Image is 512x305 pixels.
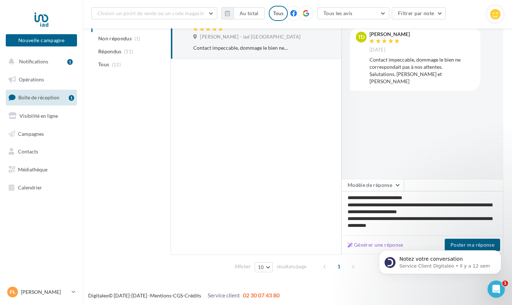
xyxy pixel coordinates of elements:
span: Calendrier [18,184,42,190]
span: Médiathèque [18,166,47,172]
span: Choisir un point de vente ou un code magasin [98,10,204,16]
div: message notification from Service Client Digitaleo, Il y a 12 sem. Notez votre conversation [11,45,133,69]
a: Médiathèque [4,162,78,177]
img: Profile image for Service Client Digitaleo [16,51,28,63]
button: Filtrer par note [392,7,446,19]
button: Modèle de réponse [341,179,404,191]
a: Visibilité en ligne [4,108,78,124]
span: 10 [258,264,264,270]
button: Générer une réponse [345,241,406,249]
a: Contacts [4,144,78,159]
button: Notifications 1 [4,54,76,69]
button: Au total [234,7,265,19]
span: Tous [98,61,109,68]
span: résultats/page [277,263,307,270]
button: Tous les avis [317,7,389,19]
span: 02 30 07 43 80 [243,292,280,299]
span: Campagnes [18,130,44,136]
div: 1 [69,95,74,101]
div: Tous [269,6,288,21]
div: [PERSON_NAME] [370,32,410,37]
span: Afficher [235,263,251,270]
div: Contact impeccable, dommage le bien ne correspondait pas à nos attentes. Salutations. [PERSON_NAM... [370,56,475,85]
div: Contact impeccable, dommage le bien ne correspondait pas à nos attentes. Salutations. [PERSON_NAM... [193,44,288,51]
a: Campagnes [4,126,78,142]
p: [PERSON_NAME] [21,288,69,296]
button: Au total [221,7,265,19]
a: Opérations [4,72,78,87]
span: [PERSON_NAME] - iad [GEOGRAPHIC_DATA] [200,34,300,40]
span: (11) [124,49,133,54]
span: td [358,33,364,41]
a: Digitaleo [88,292,109,299]
div: 1 [67,59,73,65]
span: Opérations [19,76,44,82]
span: Non répondus [98,35,132,42]
span: Service client [208,292,240,299]
a: CGS [173,292,183,299]
span: (1) [135,36,141,41]
iframe: Intercom notifications message [368,205,512,286]
a: Boîte de réception1 [4,90,78,105]
a: Crédits [185,292,201,299]
span: 1 [333,261,345,272]
span: Répondus [98,48,122,55]
span: 1 [502,281,508,286]
a: Calendrier [4,180,78,195]
span: Notez votre conversation [31,51,95,57]
span: (12) [112,62,121,67]
button: Choisir un point de vente ou un code magasin [91,7,217,19]
a: Mentions [150,292,171,299]
button: 10 [255,262,273,272]
span: PL [10,288,15,296]
span: Contacts [18,148,38,154]
span: Boîte de réception [18,94,59,100]
span: Visibilité en ligne [19,113,58,119]
span: [DATE] [370,47,385,53]
a: PL [PERSON_NAME] [6,285,77,299]
button: Nouvelle campagne [6,34,77,46]
p: Message from Service Client Digitaleo, sent Il y a 12 sem [31,58,124,64]
span: Notifications [19,58,48,64]
span: Tous les avis [323,10,353,16]
span: © [DATE]-[DATE] - - - [88,292,280,299]
iframe: Intercom live chat [488,281,505,298]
